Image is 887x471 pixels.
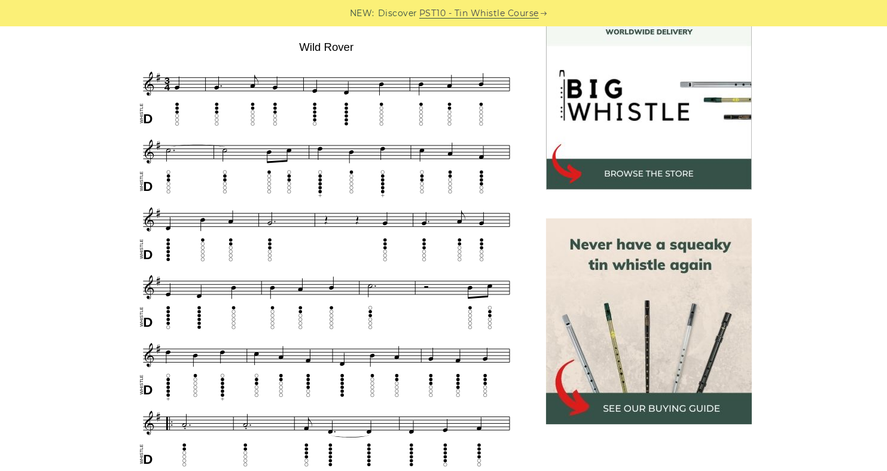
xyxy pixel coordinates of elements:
[419,7,539,20] a: PST10 - Tin Whistle Course
[378,7,417,20] span: Discover
[546,218,752,424] img: tin whistle buying guide
[350,7,374,20] span: NEW:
